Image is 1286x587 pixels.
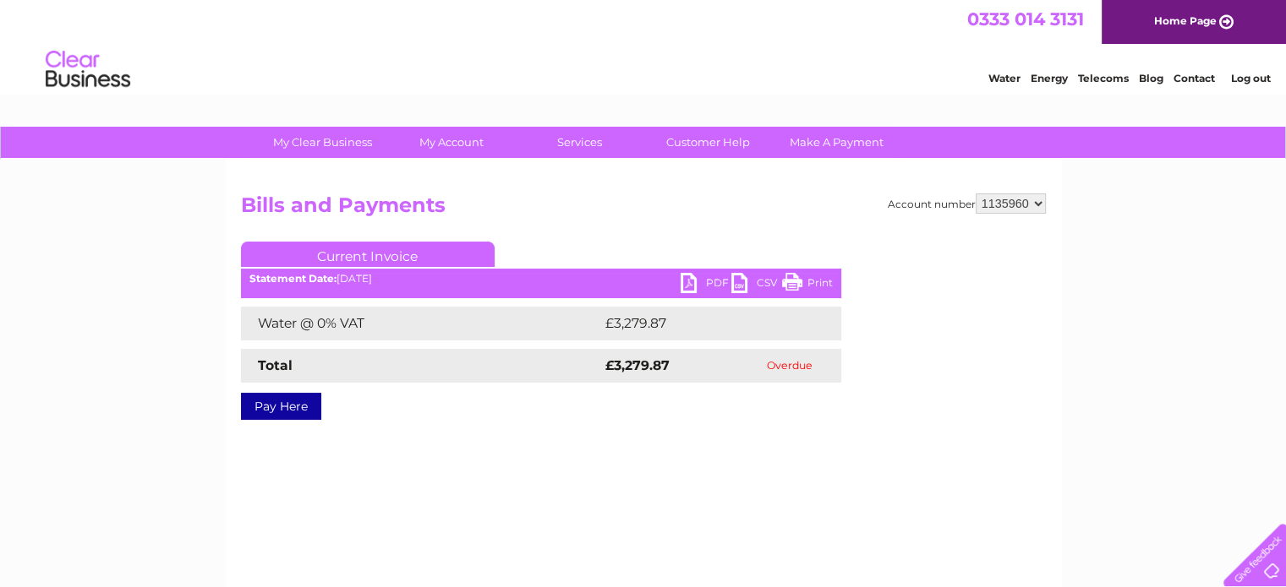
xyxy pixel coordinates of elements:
[782,273,833,297] a: Print
[731,273,782,297] a: CSV
[510,127,649,158] a: Services
[241,307,601,340] td: Water @ 0% VAT
[1139,72,1163,84] a: Blog
[241,393,321,420] a: Pay Here
[241,273,841,285] div: [DATE]
[258,357,293,373] strong: Total
[244,9,1043,82] div: Clear Business is a trading name of Verastar Limited (registered in [GEOGRAPHIC_DATA] No. 3667643...
[249,272,337,285] b: Statement Date:
[738,349,840,383] td: Overdue
[1174,72,1215,84] a: Contact
[681,273,731,297] a: PDF
[241,242,495,267] a: Current Invoice
[1031,72,1068,84] a: Energy
[381,127,521,158] a: My Account
[767,127,906,158] a: Make A Payment
[601,307,815,340] td: £3,279.87
[967,8,1084,30] a: 0333 014 3131
[45,44,131,95] img: logo.png
[1078,72,1129,84] a: Telecoms
[1230,72,1270,84] a: Log out
[638,127,778,158] a: Customer Help
[888,193,1046,214] div: Account number
[241,193,1046,226] h2: Bills and Payments
[988,72,1021,84] a: Water
[605,357,670,373] strong: £3,279.87
[253,127,392,158] a: My Clear Business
